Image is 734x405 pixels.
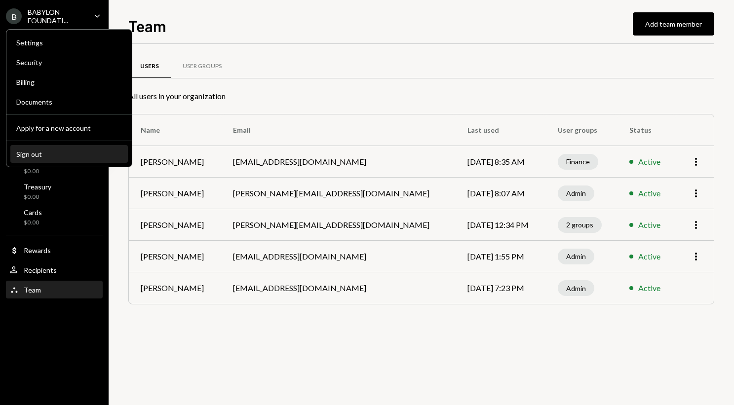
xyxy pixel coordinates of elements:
[638,282,660,294] div: Active
[28,8,86,25] div: BABYLON FOUNDATI...
[638,156,660,168] div: Active
[6,205,103,229] a: Cards$0.00
[24,208,42,217] div: Cards
[128,16,166,36] h1: Team
[129,178,221,209] td: [PERSON_NAME]
[558,249,594,264] div: Admin
[16,98,122,106] div: Documents
[6,281,103,298] a: Team
[24,219,42,227] div: $0.00
[16,38,122,47] div: Settings
[546,114,618,146] th: User groups
[638,219,660,231] div: Active
[128,54,171,79] a: Users
[171,54,233,79] a: User Groups
[633,12,714,36] button: Add team member
[24,193,51,201] div: $0.00
[456,241,546,272] td: [DATE] 1:55 PM
[456,272,546,304] td: [DATE] 7:23 PM
[16,150,122,158] div: Sign out
[129,114,221,146] th: Name
[10,53,128,71] a: Security
[638,251,660,262] div: Active
[456,146,546,178] td: [DATE] 8:35 AM
[129,272,221,304] td: [PERSON_NAME]
[129,241,221,272] td: [PERSON_NAME]
[558,185,594,201] div: Admin
[456,178,546,209] td: [DATE] 8:07 AM
[6,241,103,259] a: Rewards
[24,286,41,294] div: Team
[10,73,128,91] a: Billing
[6,8,22,24] div: B
[24,183,51,191] div: Treasury
[456,209,546,241] td: [DATE] 12:34 PM
[10,119,128,137] button: Apply for a new account
[6,261,103,279] a: Recipients
[129,209,221,241] td: [PERSON_NAME]
[183,62,222,71] div: User Groups
[221,146,455,178] td: [EMAIL_ADDRESS][DOMAIN_NAME]
[221,272,455,304] td: [EMAIL_ADDRESS][DOMAIN_NAME]
[221,241,455,272] td: [EMAIL_ADDRESS][DOMAIN_NAME]
[558,154,598,170] div: Finance
[10,93,128,110] a: Documents
[221,178,455,209] td: [PERSON_NAME][EMAIL_ADDRESS][DOMAIN_NAME]
[16,58,122,67] div: Security
[558,280,594,296] div: Admin
[10,146,128,163] button: Sign out
[10,34,128,51] a: Settings
[456,114,546,146] th: Last used
[221,114,455,146] th: Email
[638,187,660,199] div: Active
[16,124,122,132] div: Apply for a new account
[140,62,159,71] div: Users
[618,114,676,146] th: Status
[24,167,47,176] div: $0.00
[16,78,122,86] div: Billing
[24,246,51,255] div: Rewards
[221,209,455,241] td: [PERSON_NAME][EMAIL_ADDRESS][DOMAIN_NAME]
[24,266,57,274] div: Recipients
[128,90,714,102] div: All users in your organization
[6,180,103,203] a: Treasury$0.00
[558,217,602,233] div: 2 groups
[129,146,221,178] td: [PERSON_NAME]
